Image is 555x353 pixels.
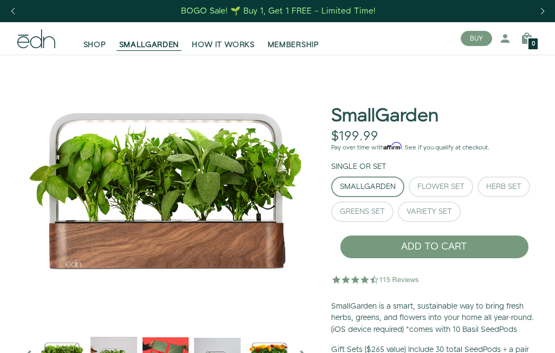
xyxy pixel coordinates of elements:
[331,301,538,336] p: SmallGarden is a smart, sustainable way to bring fresh herbs, greens, and flowers into your home ...
[532,41,535,47] span: 0
[406,208,452,215] div: Variety Set
[17,55,314,325] img: Official-EDN-SMALLGARDEN-HERB-HERO-SLV-2000px_4096x.png
[180,3,377,19] a: BOGO Sale! 🌱 Buy 1, Get 1 FREE – Limited Time!
[331,106,438,126] h1: SmallGarden
[409,176,473,197] button: Flower Set
[268,40,319,50] span: MEMBERSHIP
[486,183,521,191] div: Herb Set
[331,269,421,290] img: 4.5 star rating
[17,55,314,325] div: 1 / 6
[331,143,538,153] p: Pay over time with . See if you qualify at checkout.
[331,161,386,172] label: Single or Set
[417,183,464,191] div: Flower Set
[113,27,186,50] a: SMALLGARDEN
[331,129,378,145] div: $199.99
[192,40,254,50] span: HOW IT WORKS
[119,40,179,50] span: SMALLGARDEN
[477,176,530,197] button: Herb Set
[340,183,396,191] div: SmallGarden
[331,176,404,197] button: SmallGarden
[340,208,385,215] div: Greens Set
[461,31,492,46] button: BUY
[340,235,529,259] button: ADD TO CART
[398,201,461,222] button: Variety Set
[331,201,393,222] button: Greens Set
[83,40,106,50] span: SHOP
[185,27,261,50] a: HOW IT WORKS
[261,27,326,50] a: MEMBERSHIP
[384,142,402,150] span: Affirm
[181,5,376,17] div: BOGO Sale! 🌱 Buy 1, Get 1 FREE – Limited Time!
[518,321,544,348] iframe: Opens a widget where you can find more information
[77,27,113,50] a: SHOP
